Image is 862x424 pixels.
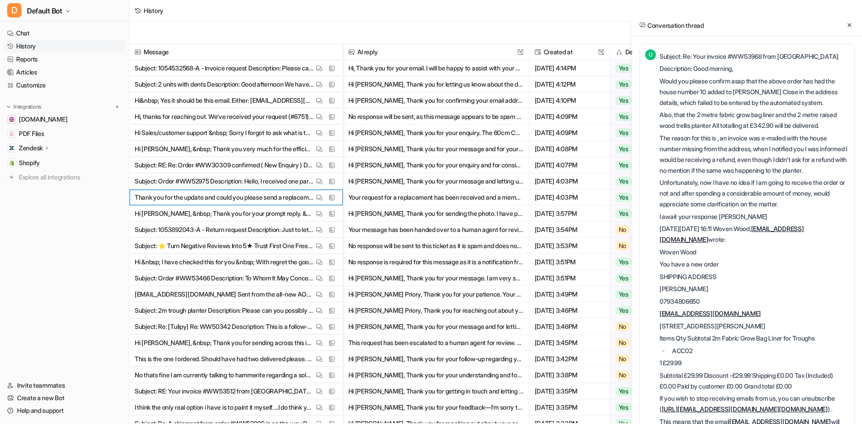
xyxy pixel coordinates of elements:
a: ShopifyShopify [4,157,125,169]
button: Yes [610,60,665,76]
a: Invite teammates [4,379,125,392]
span: [DATE] 4:09PM [533,125,606,141]
span: AI reply [347,44,525,60]
button: Yes [610,92,665,109]
span: [DATE] 3:57PM [533,205,606,222]
span: [DATE] 4:07PM [533,157,606,173]
span: PDF Files [19,129,44,138]
span: Message [133,44,339,60]
a: [EMAIL_ADDRESS][DOMAIN_NAME] [660,310,761,317]
img: explore all integrations [7,173,16,182]
p: [PERSON_NAME] [660,284,849,294]
p: Hi Sales/customer support &nbsp; Sorry I forgot to ask what is the internal measurement of the 60... [135,125,314,141]
p: Hi [PERSON_NAME], &nbsp; Thank you very much for the efficient service. &nbsp; Can I clarify will... [135,141,314,157]
span: Yes [616,161,632,170]
span: [DATE] 4:08PM [533,141,606,157]
p: Subject: Re: Your invoice #WW53968 from [GEOGRAPHIC_DATA] [660,51,849,62]
span: [DATE] 4:09PM [533,109,606,125]
button: Yes [610,383,665,399]
span: [DATE] 3:51PM [533,270,606,286]
img: Zendesk [9,145,14,151]
a: [URL][EMAIL_ADDRESS][DOMAIN_NAME][DOMAIN_NAME] [662,405,828,413]
button: Yes [610,76,665,92]
span: [DATE] 3:35PM [533,383,606,399]
p: Subject: Order #WW53466 Description: To Whom It May Concern, I ordered six 2m Black Pine Wooden T... [135,270,314,286]
span: No [616,225,630,234]
p: Subject: 1053892043-A - Return request Description: Just to let you know we have not opened other... [135,222,314,238]
span: Yes [616,144,632,153]
button: Yes [610,189,665,205]
span: [DATE] 3:38PM [533,367,606,383]
p: SHIPPING ADDRESS [660,271,849,282]
p: Woven Wood [660,247,849,258]
button: No [610,319,665,335]
p: Description: Good morning, [660,63,849,74]
img: Shopify [9,160,14,166]
a: Chat [4,27,125,39]
button: Hi [PERSON_NAME], Thank you for your enquiry. The 60cm Corten Steel Cube Planter and the 60cm Zin... [348,125,523,141]
p: 07934806650 [660,296,849,307]
span: Shopify [19,158,40,167]
span: No [616,354,630,363]
span: [DATE] 3:54PM [533,222,606,238]
p: Subject: 1054532568-A - Invoice request Description: Please can I have a copy of the VAT invoice ... [135,60,314,76]
button: Your request for a replacement has been received and a member of our team will assist you shortly... [348,189,523,205]
span: [DOMAIN_NAME] [19,115,67,124]
p: Subtotal £29.99 Discount -£29.99 Shipping £0.00 Tax (Included) £0.00 Paid by customer £0.00 Grand... [660,370,849,392]
button: Hi [PERSON_NAME], Thank you for letting us know about the dents on your planters and for attachin... [348,76,523,92]
a: Help and support [4,404,125,417]
p: Thank you for the update and could you please send a replacement item.&nbsp; Sent from the all-ne... [135,189,314,205]
span: [DATE] 3:42PM [533,351,606,367]
img: expand menu [5,104,12,110]
button: Yes [610,109,665,125]
span: Yes [616,64,632,73]
span: No [616,371,630,380]
a: Create a new Bot [4,392,125,404]
button: Yes [610,286,665,302]
p: This is the one I ordered. Should have had two delivered please. &nbsp; &nbsp; Kind regards [PERS... [135,351,314,367]
p: Hi&nbsp; Yes it should be this email. Either: [EMAIL_ADDRESS][DOMAIN_NAME]&nbsp; [EMAIL_ADDRESS][... [135,92,314,109]
span: Yes [616,290,632,299]
button: Hi [PERSON_NAME], Thank you for confirming your email addresses. I have passed your details to ou... [348,92,523,109]
button: Hi [PERSON_NAME] Priory, Thank you for your patience. Your order WW51670 was shipped with DX, and... [348,286,523,302]
p: [STREET_ADDRESS][PERSON_NAME] [660,321,849,332]
button: Hi [PERSON_NAME], Thank you for your message. I am very sorry to hear that you have received an i... [348,270,523,286]
button: Yes [610,157,665,173]
span: No [616,241,630,250]
span: Created at [533,44,606,60]
span: [DATE] 4:10PM [533,92,606,109]
button: Hi [PERSON_NAME], Thank you for your message and for your kind words. I have passed your query re... [348,141,523,157]
span: [DATE] 3:53PM [533,238,606,254]
span: Yes [616,177,632,186]
button: This request has been escalated to a human agent for review. A member of our team will be in touc... [348,335,523,351]
p: Zendesk [19,144,43,153]
button: Your message has been handed over to a human agent for review. They will be in touch with you soo... [348,222,523,238]
span: Default Bot [27,4,62,17]
p: You have a new order [660,259,849,270]
a: Explore all integrations [4,171,125,184]
p: I think the only real option i have is to paint it myself. ...I do think your picture is misleadi... [135,399,314,415]
button: Hi [PERSON_NAME], Thank you for your understanding and for updating me on your next steps. I appr... [348,367,523,383]
button: Hi [PERSON_NAME], Thank you for your message and for letting us know about the extra planter and ... [348,319,523,335]
p: Subject: Order #WW52975 Description: Hello, I received one part of my order a week ago, however I... [135,173,314,189]
li: ACC02 [669,345,849,356]
span: Yes [616,80,632,89]
span: Yes [616,193,632,202]
button: No [610,367,665,383]
span: [DATE] 3:51PM [533,254,606,270]
p: Hi [PERSON_NAME], &nbsp; Thank you for sending across this information regarding the returns. &nb... [135,335,314,351]
button: Yes [610,125,665,141]
span: Yes [616,403,632,412]
span: No [616,322,630,331]
button: Integrations [4,102,44,111]
button: Hi [PERSON_NAME], Thank you for getting in touch and letting us know you'd like to return the 125... [348,383,523,399]
a: Customize [4,79,125,92]
button: Hi [PERSON_NAME], Thank you for sending the photo. I have passed your request to our team for urg... [348,205,523,222]
img: PDF Files [9,131,14,136]
span: Explore all integrations [19,170,122,184]
button: No response will be sent to this ticket as it is spam and does not require a reply. [348,238,523,254]
p: Subject: ⭐ Turn Negative Reviews Into 5★ Trust First One Free! Description: Hi there, A single ba... [135,238,314,254]
span: [DATE] 3:46PM [533,302,606,319]
button: Hi [PERSON_NAME], Thank you for your message and letting us know about the missing floating pump ... [348,173,523,189]
button: Hi [PERSON_NAME], Thank you for your follow-up regarding your order. I have passed your message t... [348,351,523,367]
